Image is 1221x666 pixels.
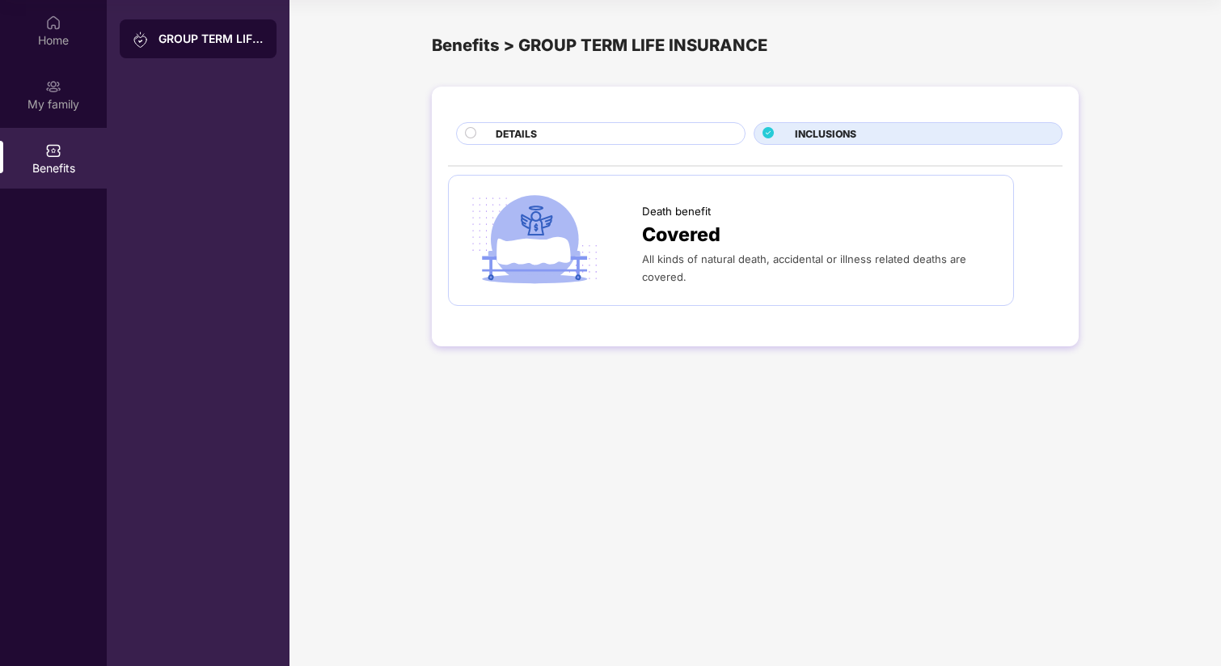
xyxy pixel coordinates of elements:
div: Benefits > GROUP TERM LIFE INSURANCE [432,32,1079,58]
div: GROUP TERM LIFE INSURANCE [158,31,264,47]
img: svg+xml;base64,PHN2ZyB3aWR0aD0iMjAiIGhlaWdodD0iMjAiIHZpZXdCb3g9IjAgMCAyMCAyMCIgZmlsbD0ibm9uZSIgeG... [133,32,149,48]
img: svg+xml;base64,PHN2ZyBpZD0iSG9tZSIgeG1sbnM9Imh0dHA6Ly93d3cudzMub3JnLzIwMDAvc3ZnIiB3aWR0aD0iMjAiIG... [45,15,61,31]
span: Death benefit [642,203,711,220]
span: DETAILS [496,126,537,142]
img: icon [465,192,604,289]
span: INCLUSIONS [795,126,856,142]
img: svg+xml;base64,PHN2ZyB3aWR0aD0iMjAiIGhlaWdodD0iMjAiIHZpZXdCb3g9IjAgMCAyMCAyMCIgZmlsbD0ibm9uZSIgeG... [45,78,61,95]
span: Covered [642,220,720,250]
span: All kinds of natural death, accidental or illness related deaths are covered. [642,252,966,283]
img: svg+xml;base64,PHN2ZyBpZD0iQmVuZWZpdHMiIHhtbG5zPSJodHRwOi8vd3d3LnczLm9yZy8yMDAwL3N2ZyIgd2lkdGg9Ij... [45,142,61,159]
